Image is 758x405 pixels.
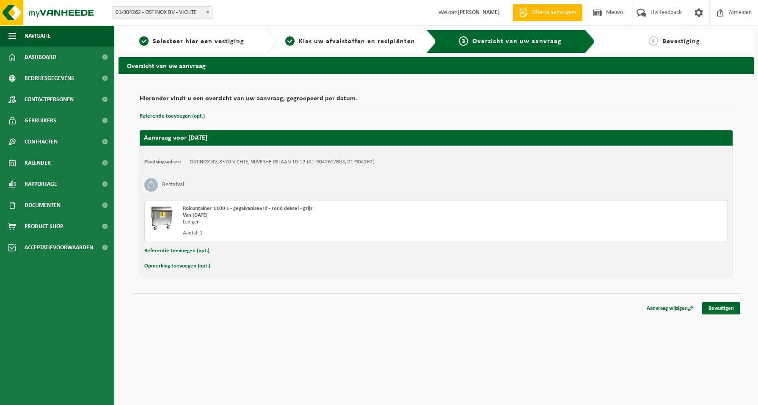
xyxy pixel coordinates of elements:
span: Gebruikers [25,110,56,131]
span: Offerte aanvragen [530,8,578,17]
div: Ledigen [183,219,470,226]
span: Overzicht van uw aanvraag [472,38,562,45]
span: Navigatie [25,25,51,47]
span: Contactpersonen [25,89,74,110]
span: 3 [459,36,468,46]
span: 01-904262 - OSTINOX BV - VICHTE [112,7,212,19]
a: Offerte aanvragen [513,4,582,21]
span: Rapportage [25,174,57,195]
span: Product Shop [25,216,63,237]
span: Selecteer hier een vestiging [153,38,244,45]
strong: Aanvraag voor [DATE] [144,135,207,141]
strong: Plaatsingsadres: [144,159,181,165]
a: Aanvraag wijzigen [640,302,700,314]
a: 1Selecteer hier een vestiging [123,36,260,47]
a: Bevestigen [702,302,740,314]
img: WB-1100-GAL-GY-02.png [149,205,174,231]
h2: Hieronder vindt u een overzicht van uw aanvraag, gegroepeerd per datum. [140,95,733,107]
span: Rolcontainer 1100 L - gegalvaniseerd - rond deksel - grijs [183,206,312,211]
td: OSTINOX BV, 8570 VICHTE, NIJVERHEIDSLAAN 10-12 (01-904262/BUS, 01-904262) [190,159,375,165]
span: 4 [649,36,658,46]
span: Contracten [25,131,58,152]
button: Opmerking toevoegen (opt.) [144,261,210,272]
span: Documenten [25,195,61,216]
h3: Restafval [162,178,184,192]
span: 1 [139,36,149,46]
strong: Van [DATE] [183,212,207,218]
span: Dashboard [25,47,56,68]
strong: [PERSON_NAME] [458,9,500,16]
button: Referentie toevoegen (opt.) [140,111,205,122]
span: 2 [285,36,295,46]
h2: Overzicht van uw aanvraag [119,57,754,74]
span: Kalender [25,152,51,174]
span: Bedrijfsgegevens [25,68,74,89]
a: 2Kies uw afvalstoffen en recipiënten [281,36,419,47]
div: Aantal: 1 [183,230,470,237]
button: Referentie toevoegen (opt.) [144,245,209,256]
span: 01-904262 - OSTINOX BV - VICHTE [112,6,212,19]
span: Kies uw afvalstoffen en recipiënten [299,38,415,45]
span: Acceptatievoorwaarden [25,237,93,258]
iframe: chat widget [4,386,141,405]
span: Bevestiging [662,38,700,45]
